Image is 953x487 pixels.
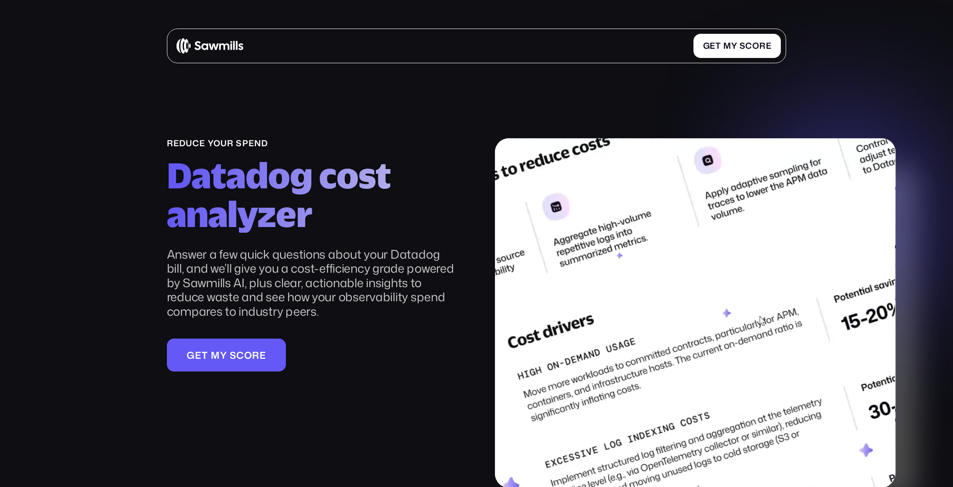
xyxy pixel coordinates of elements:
[710,41,715,51] span: e
[220,350,227,361] span: y
[715,41,721,51] span: t
[195,350,202,361] span: e
[745,41,752,51] span: c
[167,247,458,319] p: Answer a few quick questions about your Datadog bill, and we’ll give you a cost-efficiency grade ...
[693,34,781,58] a: Getmyscore
[731,41,737,51] span: y
[759,41,766,51] span: r
[244,350,252,361] span: o
[260,350,266,361] span: e
[211,350,220,361] span: m
[167,138,458,148] div: reduce your spend
[167,339,286,372] a: Getmyscore
[167,155,458,233] h2: Datadog cost analyzer
[202,350,208,361] span: t
[740,41,746,51] span: s
[752,41,759,51] span: o
[252,350,260,361] span: r
[187,350,195,361] span: G
[703,41,710,51] span: G
[230,350,236,361] span: s
[766,41,772,51] span: e
[723,41,731,51] span: m
[236,350,244,361] span: c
